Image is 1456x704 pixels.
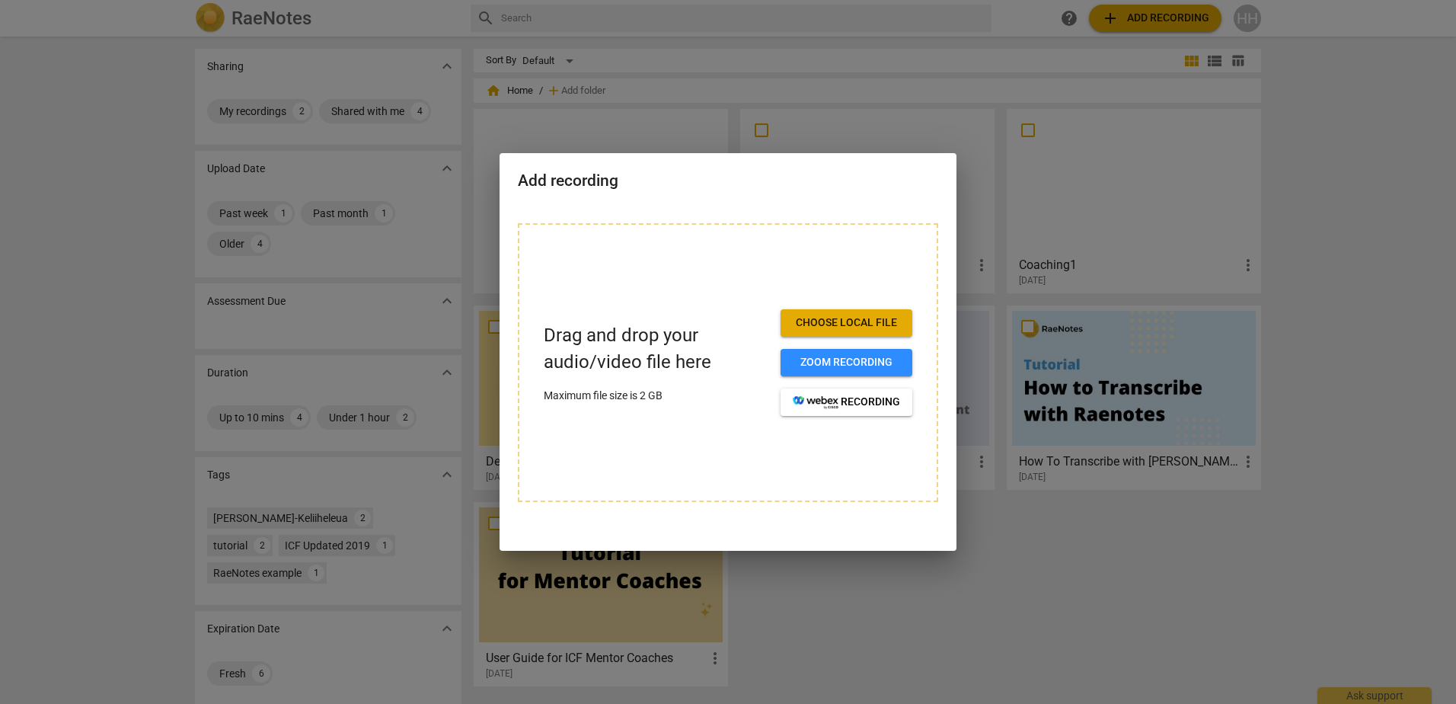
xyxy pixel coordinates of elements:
[544,388,768,404] p: Maximum file size is 2 GB
[544,322,768,376] p: Drag and drop your audio/video file here
[781,389,912,416] button: recording
[781,309,912,337] button: Choose local file
[793,355,900,370] span: Zoom recording
[793,395,900,410] span: recording
[781,349,912,376] button: Zoom recording
[793,315,900,331] span: Choose local file
[518,171,938,190] h2: Add recording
